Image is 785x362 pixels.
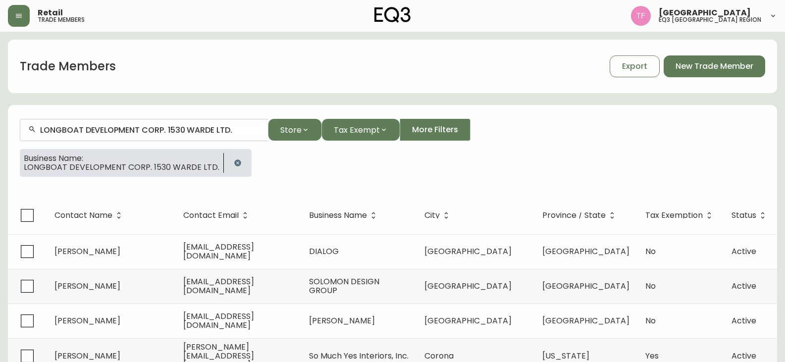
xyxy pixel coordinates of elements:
[424,212,440,218] span: City
[309,211,380,220] span: Business Name
[54,315,120,326] span: [PERSON_NAME]
[183,241,254,261] span: [EMAIL_ADDRESS][DOMAIN_NAME]
[424,280,512,292] span: [GEOGRAPHIC_DATA]
[424,350,454,362] span: Corona
[659,9,751,17] span: [GEOGRAPHIC_DATA]
[268,119,321,141] button: Store
[542,315,629,326] span: [GEOGRAPHIC_DATA]
[54,350,120,362] span: [PERSON_NAME]
[645,280,656,292] span: No
[645,315,656,326] span: No
[54,246,120,257] span: [PERSON_NAME]
[631,6,651,26] img: 971393357b0bdd4f0581b88529d406f6
[664,55,765,77] button: New Trade Member
[610,55,660,77] button: Export
[542,246,629,257] span: [GEOGRAPHIC_DATA]
[400,119,471,141] button: More Filters
[732,350,756,362] span: Active
[732,280,756,292] span: Active
[659,17,761,23] h5: eq3 [GEOGRAPHIC_DATA] region
[183,211,252,220] span: Contact Email
[54,211,125,220] span: Contact Name
[183,276,254,296] span: [EMAIL_ADDRESS][DOMAIN_NAME]
[40,125,260,135] input: Search
[542,350,589,362] span: [US_STATE]
[374,7,411,23] img: logo
[309,276,379,296] span: SOLOMON DESIGN GROUP
[38,9,63,17] span: Retail
[334,124,380,136] span: Tax Exempt
[309,350,409,362] span: So Much Yes Interiors, Inc.
[54,280,120,292] span: [PERSON_NAME]
[183,310,254,331] span: [EMAIL_ADDRESS][DOMAIN_NAME]
[645,212,703,218] span: Tax Exemption
[24,154,219,163] span: Business Name:
[645,350,659,362] span: Yes
[676,61,753,72] span: New Trade Member
[732,246,756,257] span: Active
[280,124,302,136] span: Store
[542,280,629,292] span: [GEOGRAPHIC_DATA]
[309,246,339,257] span: DIALOG
[38,17,85,23] h5: trade members
[309,212,367,218] span: Business Name
[309,315,375,326] span: [PERSON_NAME]
[732,212,756,218] span: Status
[622,61,647,72] span: Export
[542,212,606,218] span: Province / State
[412,124,458,135] span: More Filters
[424,211,453,220] span: City
[645,246,656,257] span: No
[24,163,219,172] span: LONGBOAT DEVELOPMENT CORP. 1530 WARDE LTD.
[645,211,716,220] span: Tax Exemption
[424,315,512,326] span: [GEOGRAPHIC_DATA]
[732,211,769,220] span: Status
[20,58,116,75] h1: Trade Members
[183,212,239,218] span: Contact Email
[321,119,400,141] button: Tax Exempt
[542,211,619,220] span: Province / State
[424,246,512,257] span: [GEOGRAPHIC_DATA]
[732,315,756,326] span: Active
[54,212,112,218] span: Contact Name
